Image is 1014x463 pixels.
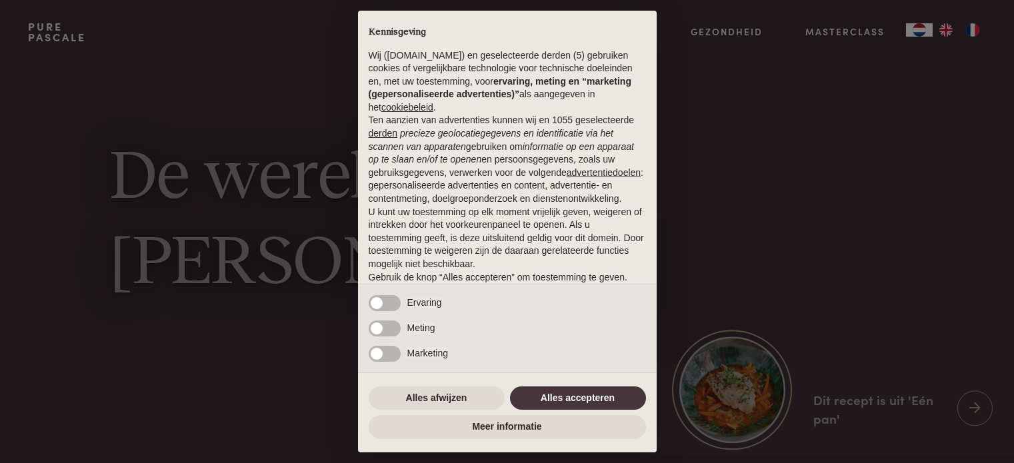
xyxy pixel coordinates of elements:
[381,102,433,113] a: cookiebeleid
[369,415,646,439] button: Meer informatie
[369,27,646,39] h2: Kennisgeving
[407,297,442,308] span: Ervaring
[369,386,505,410] button: Alles afwijzen
[567,167,641,180] button: advertentiedoelen
[369,127,398,141] button: derden
[369,49,646,115] p: Wij ([DOMAIN_NAME]) en geselecteerde derden (5) gebruiken cookies of vergelijkbare technologie vo...
[510,386,646,410] button: Alles accepteren
[369,206,646,271] p: U kunt uw toestemming op elk moment vrijelijk geven, weigeren of intrekken door het voorkeurenpan...
[369,141,635,165] em: informatie op een apparaat op te slaan en/of te openen
[369,114,646,205] p: Ten aanzien van advertenties kunnen wij en 1055 geselecteerde gebruiken om en persoonsgegevens, z...
[369,76,631,100] strong: ervaring, meting en “marketing (gepersonaliseerde advertenties)”
[407,322,435,333] span: Meting
[369,128,613,152] em: precieze geolocatiegegevens en identificatie via het scannen van apparaten
[369,271,646,310] p: Gebruik de knop “Alles accepteren” om toestemming te geven. Gebruik de knop “Alles afwijzen” om d...
[407,348,448,358] span: Marketing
